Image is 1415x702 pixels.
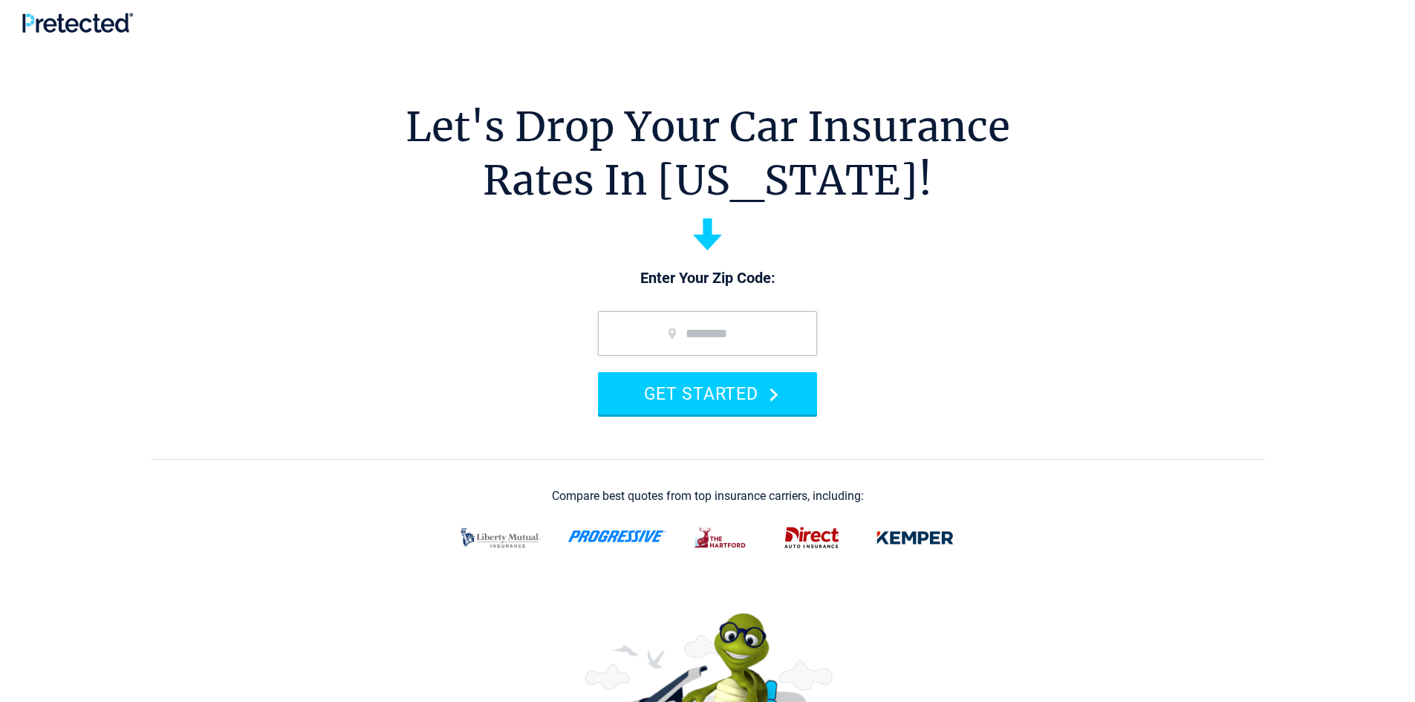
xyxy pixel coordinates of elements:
button: GET STARTED [598,372,817,415]
p: Enter Your Zip Code: [583,268,832,289]
h1: Let's Drop Your Car Insurance Rates In [US_STATE]! [406,100,1010,207]
img: Pretected Logo [22,13,133,33]
img: progressive [567,530,667,542]
input: zip code [598,311,817,356]
img: direct [775,519,848,557]
img: kemper [866,519,964,557]
img: thehartford [685,519,758,557]
div: Compare best quotes from top insurance carriers, including: [552,490,864,503]
img: liberty [452,519,550,557]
